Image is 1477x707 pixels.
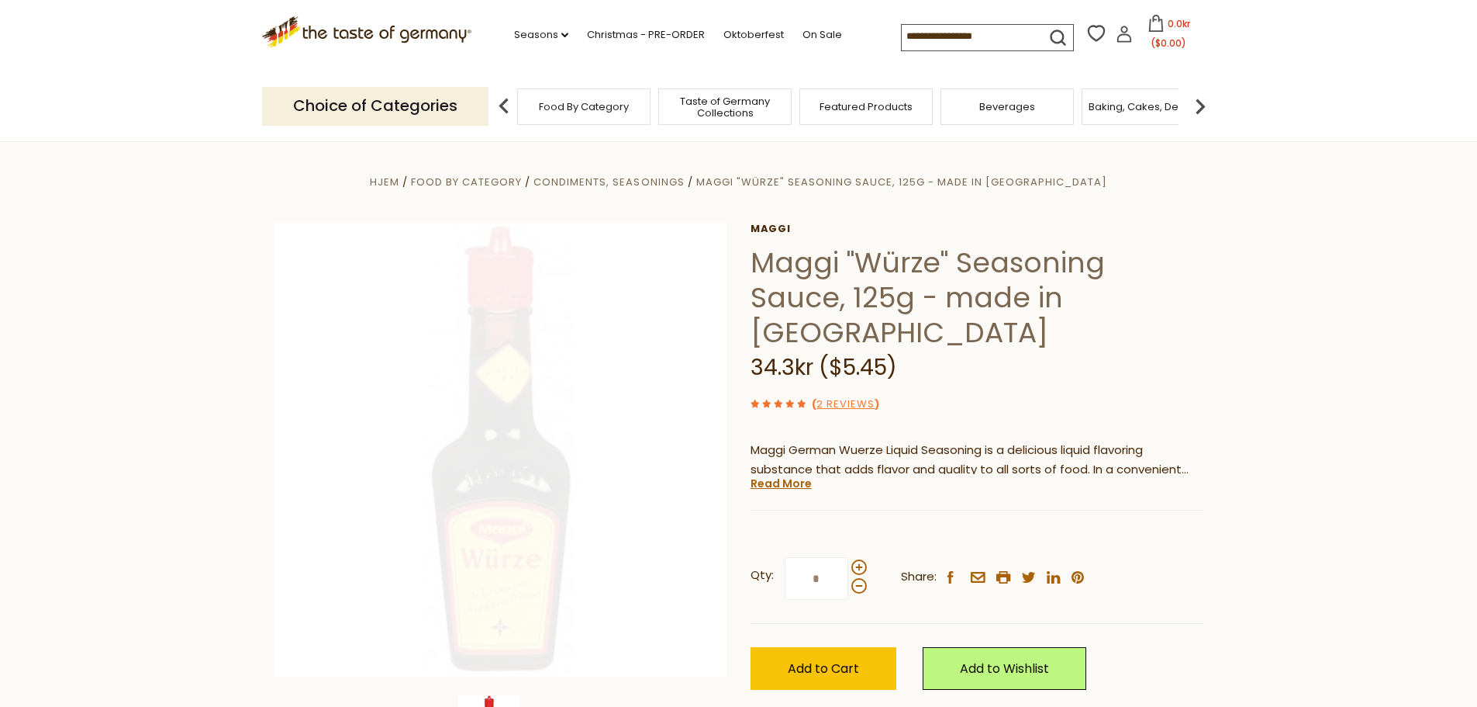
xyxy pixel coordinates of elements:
[751,647,896,690] button: Add to Cart
[751,566,774,585] strong: Qty:
[751,476,812,491] a: Read More
[979,101,1035,113] a: Beverages
[751,245,1204,350] h1: Maggi "Würze" Seasoning Sauce, 125g - made in [GEOGRAPHIC_DATA]
[723,26,784,43] a: Oktoberfest
[696,175,1107,189] a: Maggi "Würze" Seasoning Sauce, 125g - made in [GEOGRAPHIC_DATA]
[788,660,859,678] span: Add to Cart
[411,175,522,189] a: Food By Category
[751,223,1204,235] a: Maggi
[663,95,787,119] a: Taste of Germany Collections
[274,223,727,677] img: Maggi Wuerze Liquid Seasoning (imported from Germany)
[816,397,875,413] a: 2 Reviews
[751,441,1204,480] p: Maggi German Wuerze Liquid Seasoning is a delicious liquid flavoring substance that adds flavor a...
[587,26,705,43] a: Christmas - PRE-ORDER
[1185,91,1216,122] img: next arrow
[923,647,1086,690] a: Add to Wishlist
[1136,15,1202,57] button: 0.0kr ($0.00)
[262,87,488,125] p: Choice of Categories
[785,557,848,600] input: Qty:
[1151,17,1190,50] ccc: $0.00
[802,26,842,43] a: On Sale
[820,101,913,113] a: Featured Products
[1089,101,1209,113] a: Baking, Cakes, Desserts
[533,175,684,189] a: Condiments, Seasonings
[751,352,897,383] ccc: $5.45
[539,101,629,113] a: Food By Category
[514,26,568,43] a: Seasons
[901,567,937,587] span: Share:
[370,175,399,189] a: Hjem
[812,397,879,411] span: ( )
[488,91,519,122] img: previous arrow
